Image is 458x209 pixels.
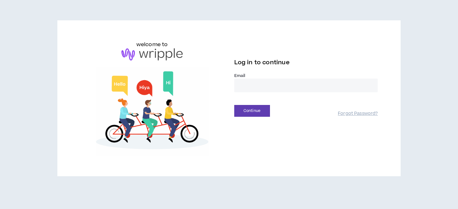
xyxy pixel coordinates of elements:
[234,59,290,66] span: Log in to continue
[234,105,270,117] button: Continue
[136,41,168,48] h6: welcome to
[234,73,378,79] label: Email
[338,111,378,117] a: Forgot Password?
[121,48,183,60] img: logo-brand.png
[80,67,224,156] img: Welcome to Wripple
